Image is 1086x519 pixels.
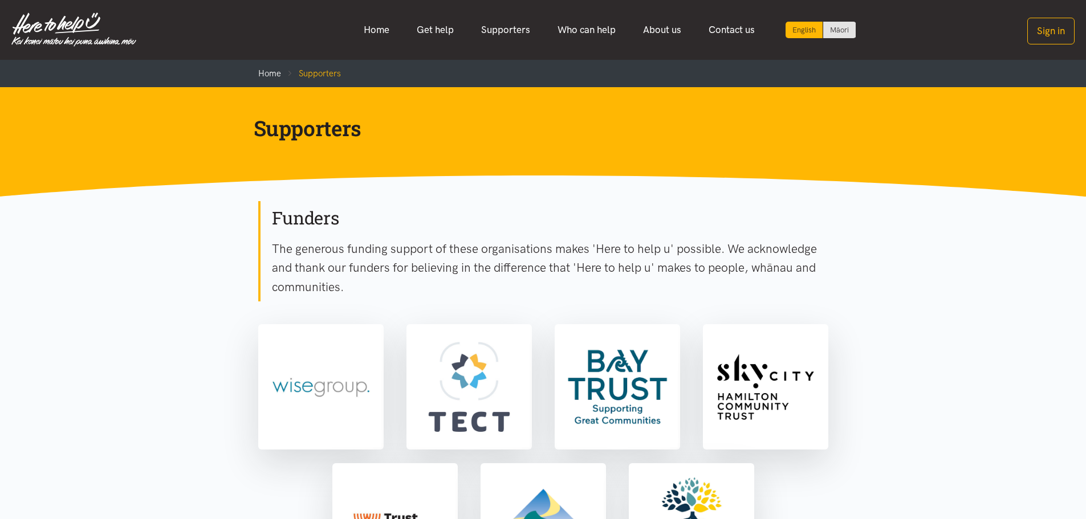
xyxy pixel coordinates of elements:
div: Language toggle [786,22,856,38]
button: Sign in [1027,18,1075,44]
a: Who can help [544,18,629,42]
img: TECT [409,326,530,447]
a: Sky City Community Trust [703,324,828,449]
h2: Funders [272,206,828,230]
a: Supporters [467,18,544,42]
a: About us [629,18,695,42]
a: Wise Group [258,324,384,449]
a: Switch to Te Reo Māori [823,22,856,38]
a: Get help [403,18,467,42]
p: The generous funding support of these organisations makes 'Here to help u' possible. We acknowled... [272,239,828,297]
a: Home [258,68,281,79]
li: Supporters [281,67,341,80]
img: Home [11,13,136,47]
a: Contact us [695,18,768,42]
a: TECT [406,324,532,449]
h1: Supporters [254,115,815,142]
img: Sky City Community Trust [705,326,826,447]
img: Bay Trust [557,326,678,447]
div: Current language [786,22,823,38]
img: Wise Group [261,326,381,447]
a: Bay Trust [555,324,680,449]
a: Home [350,18,403,42]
